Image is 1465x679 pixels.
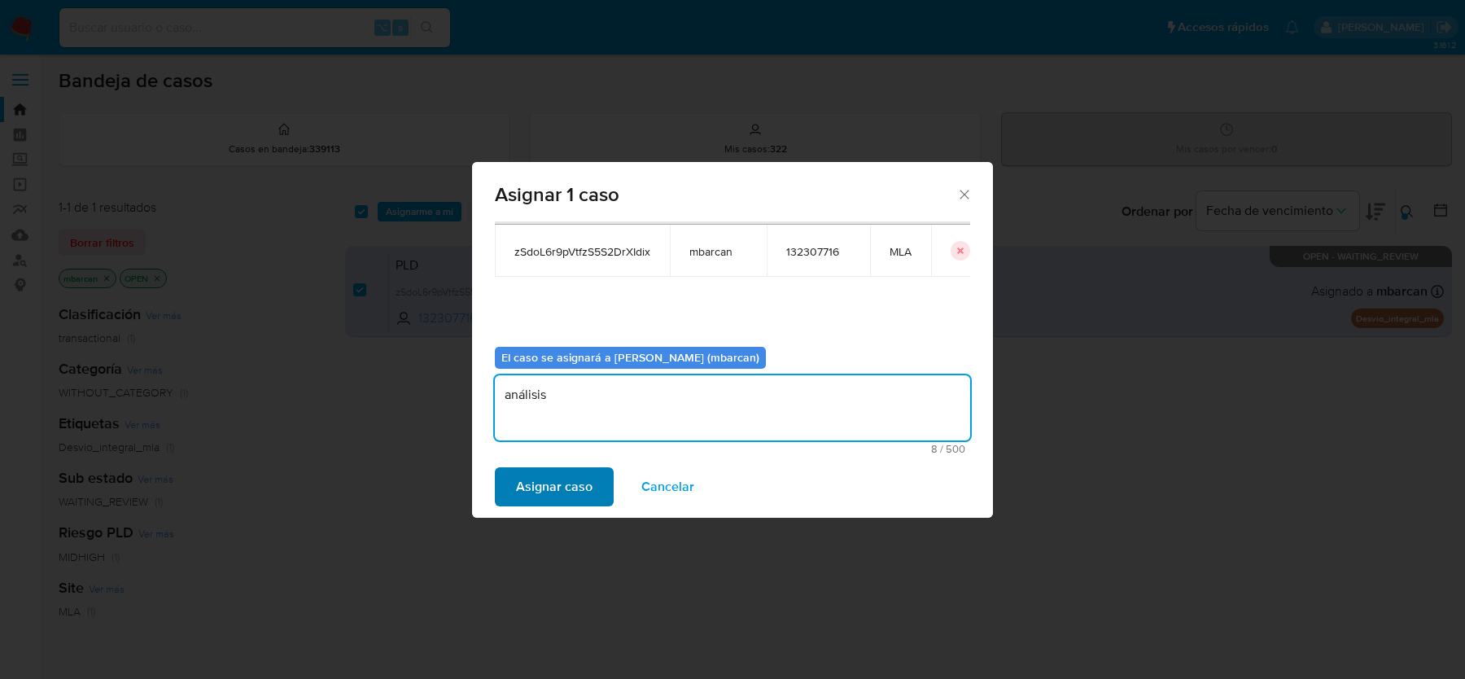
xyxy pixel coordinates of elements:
textarea: análisis [495,375,970,440]
span: Asignar 1 caso [495,185,956,204]
span: MLA [890,244,912,259]
span: mbarcan [689,244,747,259]
span: 132307716 [786,244,851,259]
b: El caso se asignará a [PERSON_NAME] (mbarcan) [501,349,759,366]
span: Asignar caso [516,469,593,505]
span: Máximo 500 caracteres [500,444,965,454]
button: Cerrar ventana [956,186,971,201]
span: zSdoL6r9pVtfzS5S2DrXIdix [514,244,650,259]
button: icon-button [951,241,970,261]
button: Asignar caso [495,467,614,506]
button: Cancelar [620,467,715,506]
div: assign-modal [472,162,993,518]
span: Cancelar [641,469,694,505]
